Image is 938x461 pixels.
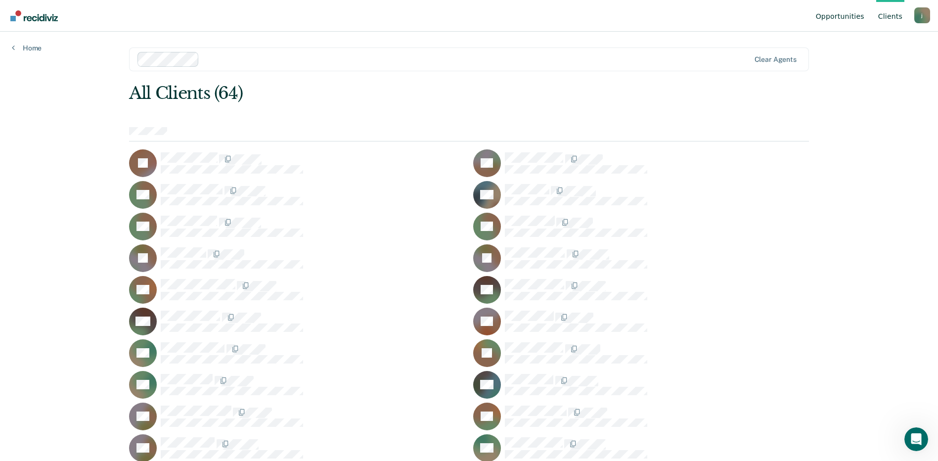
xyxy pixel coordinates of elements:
img: Recidiviz [10,10,58,21]
div: Clear agents [755,55,797,64]
a: Home [12,44,42,52]
button: Profile dropdown button [914,7,930,23]
iframe: Intercom live chat [904,427,928,451]
div: j [914,7,930,23]
div: All Clients (64) [129,83,673,103]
